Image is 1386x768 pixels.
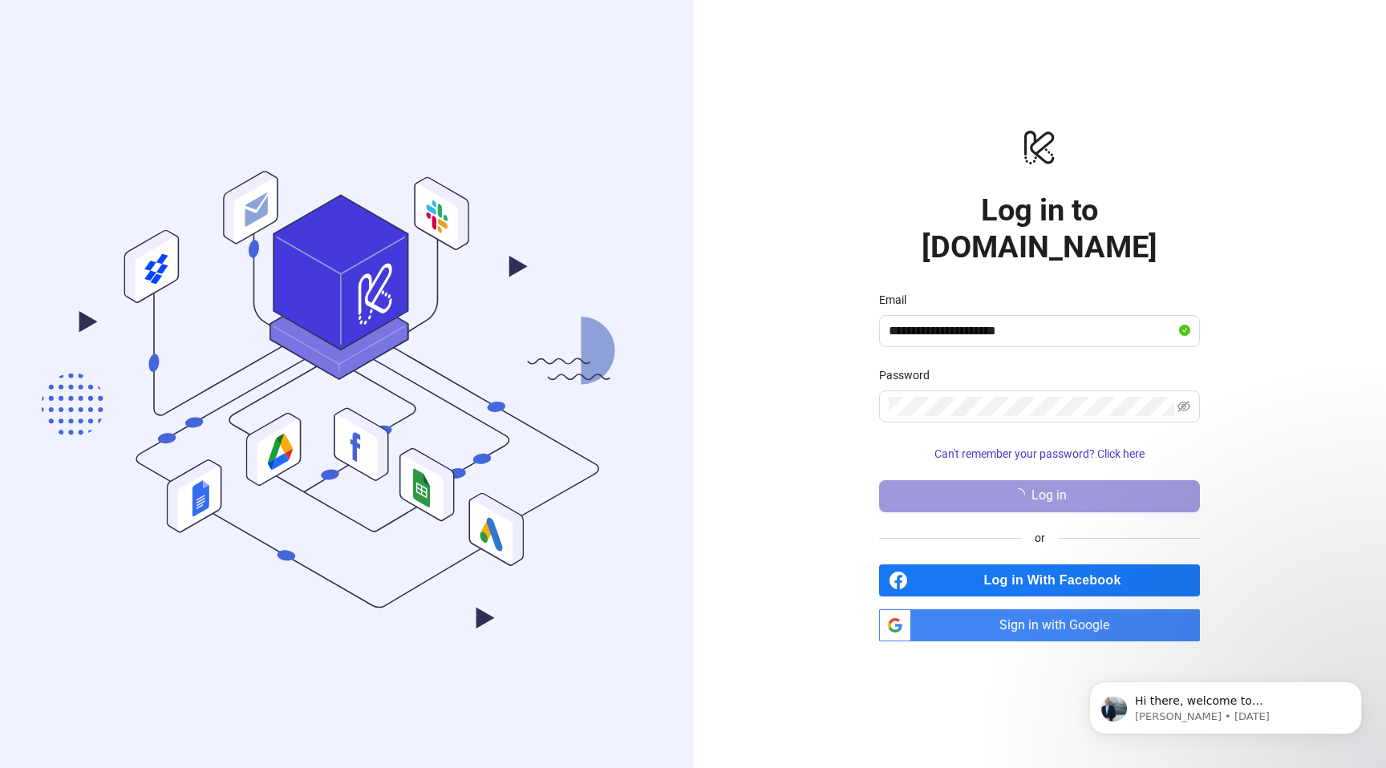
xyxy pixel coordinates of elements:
button: Log in [879,480,1200,512]
iframe: Intercom notifications message [1065,648,1386,760]
span: Log in [1031,488,1067,503]
a: Can't remember your password? Click here [879,447,1200,460]
span: Log in With Facebook [914,564,1200,596]
span: or [1022,529,1058,547]
a: Sign in with Google [879,609,1200,641]
a: Log in With Facebook [879,564,1200,596]
p: Message from James, sent 1d ago [70,62,277,76]
span: Hi there, welcome to [DOMAIN_NAME]. I'll reach out via e-mail separately, but just wanted you to ... [70,46,276,155]
label: Email [879,291,917,309]
button: Can't remember your password? Click here [879,442,1200,467]
label: Password [879,366,940,384]
input: Password [889,397,1174,416]
span: eye-invisible [1177,400,1190,413]
h1: Log in to [DOMAIN_NAME] [879,192,1200,265]
span: Sign in with Google [918,609,1200,641]
span: Can't remember your password? Click here [934,447,1145,460]
input: Email [889,321,1176,341]
span: loading [1011,488,1026,503]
